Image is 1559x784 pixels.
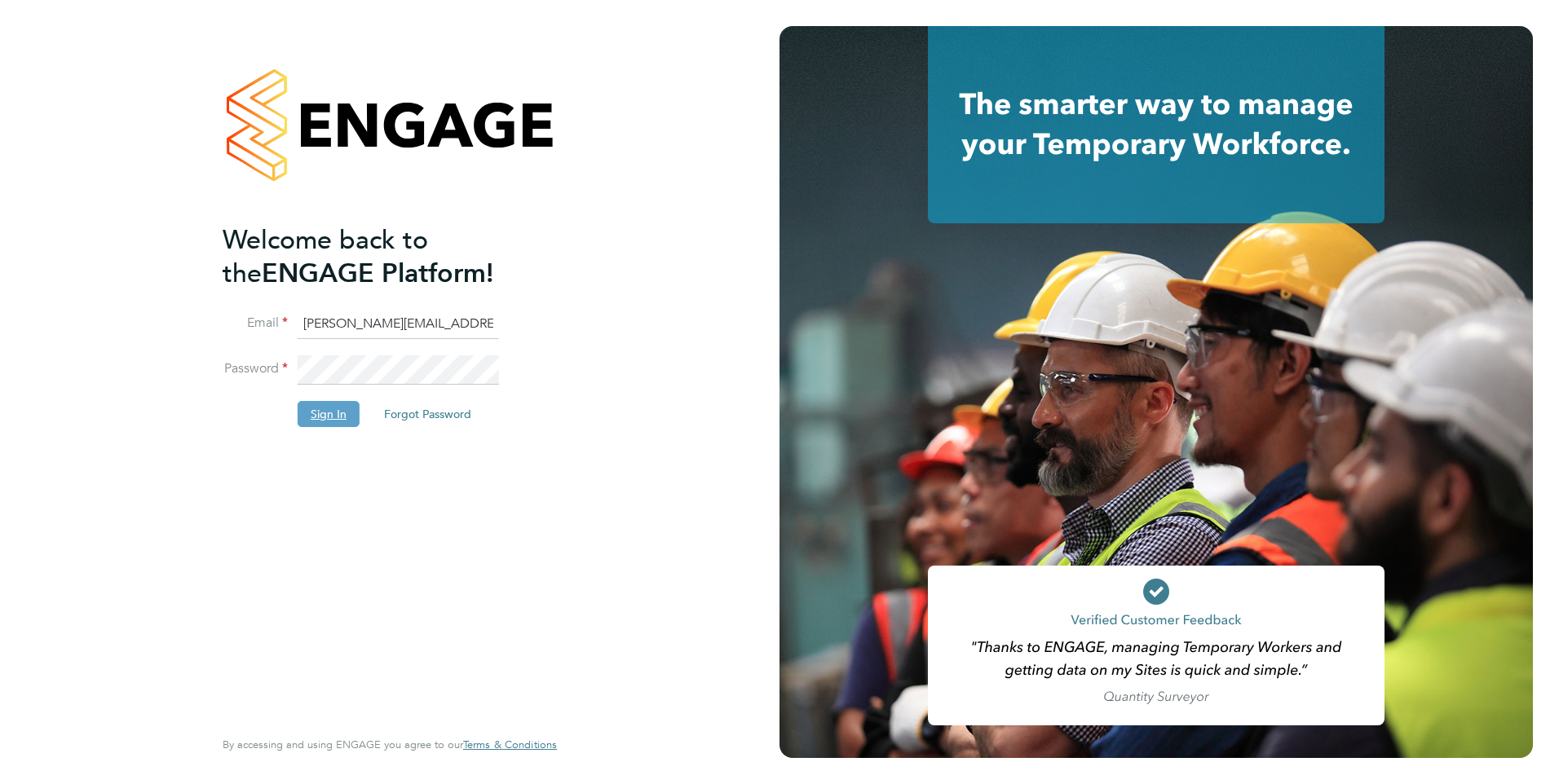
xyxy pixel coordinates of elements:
[223,315,288,332] label: Email
[298,401,360,427] button: Sign In
[223,738,557,751] span: By accessing and using ENGAGE you agree to our
[223,224,428,289] span: Welcome back to the
[298,310,499,339] input: Enter your work email...
[223,223,541,290] h2: ENGAGE Platform!
[463,738,557,751] span: Terms & Conditions
[463,738,557,751] a: Terms & Conditions
[371,401,484,427] button: Forgot Password
[223,360,288,377] label: Password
